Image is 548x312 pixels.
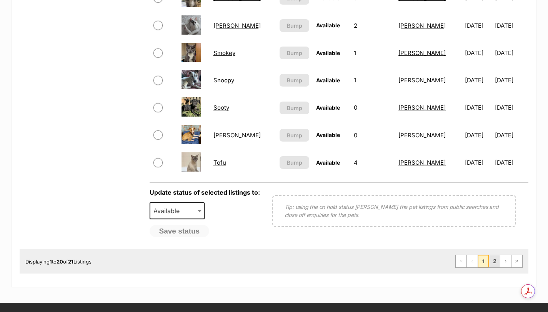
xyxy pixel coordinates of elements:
[398,132,446,139] a: [PERSON_NAME]
[287,22,302,30] span: Bump
[213,77,234,84] a: Snoopy
[462,67,495,93] td: [DATE]
[150,189,260,196] label: Update status of selected listings to:
[287,76,302,84] span: Bump
[213,49,235,57] a: Smokey
[462,94,495,121] td: [DATE]
[285,203,504,219] p: Tip: using the on hold status [PERSON_NAME] the pet listings from public searches and close off e...
[316,77,340,83] span: Available
[287,104,302,112] span: Bump
[316,104,340,111] span: Available
[495,94,528,121] td: [DATE]
[462,12,495,39] td: [DATE]
[398,104,446,111] a: [PERSON_NAME]
[351,40,395,66] td: 1
[150,225,210,237] button: Save status
[351,122,395,148] td: 0
[489,255,500,267] a: Page 2
[495,149,528,176] td: [DATE]
[495,12,528,39] td: [DATE]
[57,259,63,265] strong: 20
[351,149,395,176] td: 4
[280,19,309,32] button: Bump
[280,156,309,169] button: Bump
[25,259,92,265] span: Displaying to of Listings
[351,67,395,93] td: 1
[287,159,302,167] span: Bump
[511,255,522,267] a: Last page
[495,122,528,148] td: [DATE]
[456,255,466,267] span: First page
[398,77,446,84] a: [PERSON_NAME]
[495,67,528,93] td: [DATE]
[280,129,309,142] button: Bump
[287,131,302,139] span: Bump
[316,159,340,166] span: Available
[287,49,302,57] span: Bump
[150,205,187,216] span: Available
[467,255,478,267] span: Previous page
[495,40,528,66] td: [DATE]
[280,74,309,87] button: Bump
[68,259,73,265] strong: 21
[50,259,52,265] strong: 1
[478,255,489,267] span: Page 1
[351,94,395,121] td: 0
[500,255,511,267] a: Next page
[213,22,261,29] a: [PERSON_NAME]
[213,159,226,166] a: Tofu
[280,102,309,114] button: Bump
[462,149,495,176] td: [DATE]
[455,255,523,268] nav: Pagination
[462,40,495,66] td: [DATE]
[462,122,495,148] td: [DATE]
[351,12,395,39] td: 2
[398,49,446,57] a: [PERSON_NAME]
[316,50,340,56] span: Available
[280,47,309,59] button: Bump
[316,22,340,28] span: Available
[398,159,446,166] a: [PERSON_NAME]
[316,132,340,138] span: Available
[398,22,446,29] a: [PERSON_NAME]
[213,104,229,111] a: Sooty
[150,202,205,219] span: Available
[213,132,261,139] a: [PERSON_NAME]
